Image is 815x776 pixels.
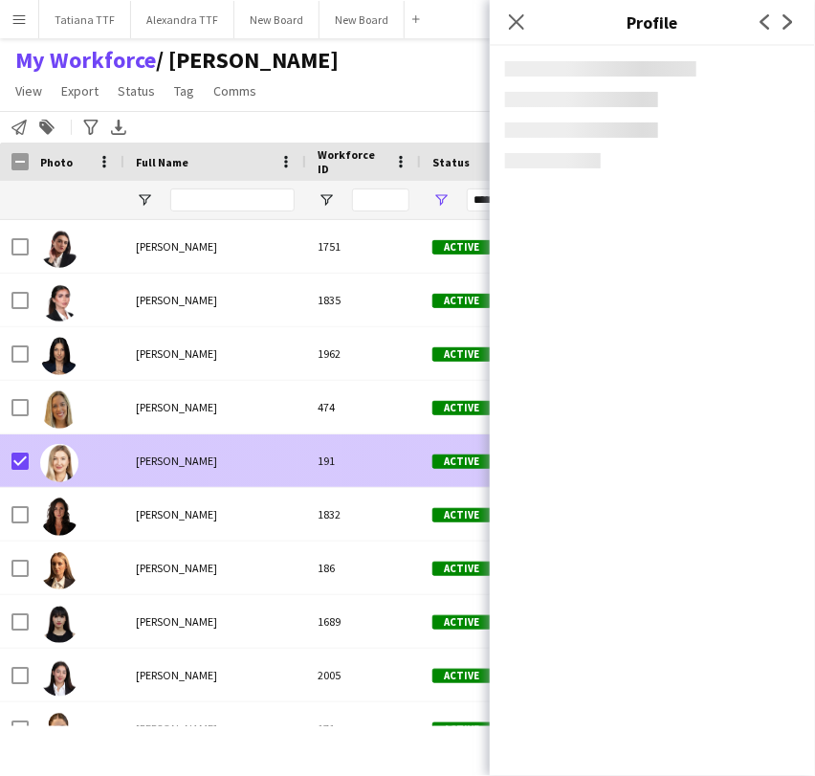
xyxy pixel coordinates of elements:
span: Active [432,294,492,308]
span: Photo [40,155,73,169]
img: Baraa Tafish [40,605,78,643]
a: Export [54,78,106,103]
a: View [8,78,50,103]
span: Status [118,82,155,100]
a: My Workforce [15,46,156,75]
input: Workforce ID Filter Input [352,188,409,211]
a: Tag [166,78,202,103]
span: Active [432,455,492,469]
div: 1835 [306,274,421,326]
div: 1751 [306,220,421,273]
app-action-btn: Add to tag [35,116,58,139]
span: [PERSON_NAME] [136,454,217,468]
div: 1832 [306,488,421,541]
div: 1689 [306,595,421,648]
img: Ana Neves [40,390,78,429]
span: [PERSON_NAME] [136,721,217,736]
img: Dana Shatila [40,712,78,750]
span: Tag [174,82,194,100]
span: TATIANA [156,46,339,75]
span: Full Name [136,155,188,169]
span: [PERSON_NAME] [136,561,217,575]
button: Open Filter Menu [136,191,153,209]
span: Active [432,722,492,737]
input: Full Name Filter Input [170,188,295,211]
span: Workforce ID [318,147,386,176]
div: 186 [306,542,421,594]
img: Anna Zaiko [40,551,78,589]
h3: Profile [490,10,815,34]
button: New Board [234,1,319,38]
span: [PERSON_NAME] [136,614,217,629]
a: Comms [206,78,264,103]
span: [PERSON_NAME] [136,668,217,682]
div: 191 [306,434,421,487]
button: Open Filter Menu [432,191,450,209]
img: Amal Nasser [40,283,78,321]
img: Boutaina Rachid [40,658,78,697]
app-action-btn: Notify workforce [8,116,31,139]
span: Export [61,82,99,100]
span: Active [432,562,492,576]
span: Active [432,508,492,522]
div: 171 [306,702,421,755]
button: Tatiana TTF [39,1,131,38]
span: Active [432,615,492,630]
img: Alexandra Pantus [40,230,78,268]
span: [PERSON_NAME] [136,507,217,521]
button: Alexandra TTF [131,1,234,38]
app-action-btn: Advanced filters [79,116,102,139]
span: [PERSON_NAME] [136,239,217,254]
span: Status [432,155,470,169]
a: Status [110,78,163,103]
app-action-btn: Export XLSX [107,116,130,139]
button: Open Filter Menu [318,191,335,209]
img: Anastasiia Panina [40,444,78,482]
span: Active [432,347,492,362]
img: Anastasiia Tereshchenko [40,498,78,536]
span: Comms [213,82,256,100]
span: Active [432,669,492,683]
span: [PERSON_NAME] [136,346,217,361]
div: 474 [306,381,421,433]
span: [PERSON_NAME] [136,293,217,307]
div: 1962 [306,327,421,380]
button: New Board [319,1,405,38]
div: 2005 [306,649,421,701]
img: Amenie Sellami [40,337,78,375]
span: Active [432,240,492,255]
span: [PERSON_NAME] [136,400,217,414]
span: Active [432,401,492,415]
span: View [15,82,42,100]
